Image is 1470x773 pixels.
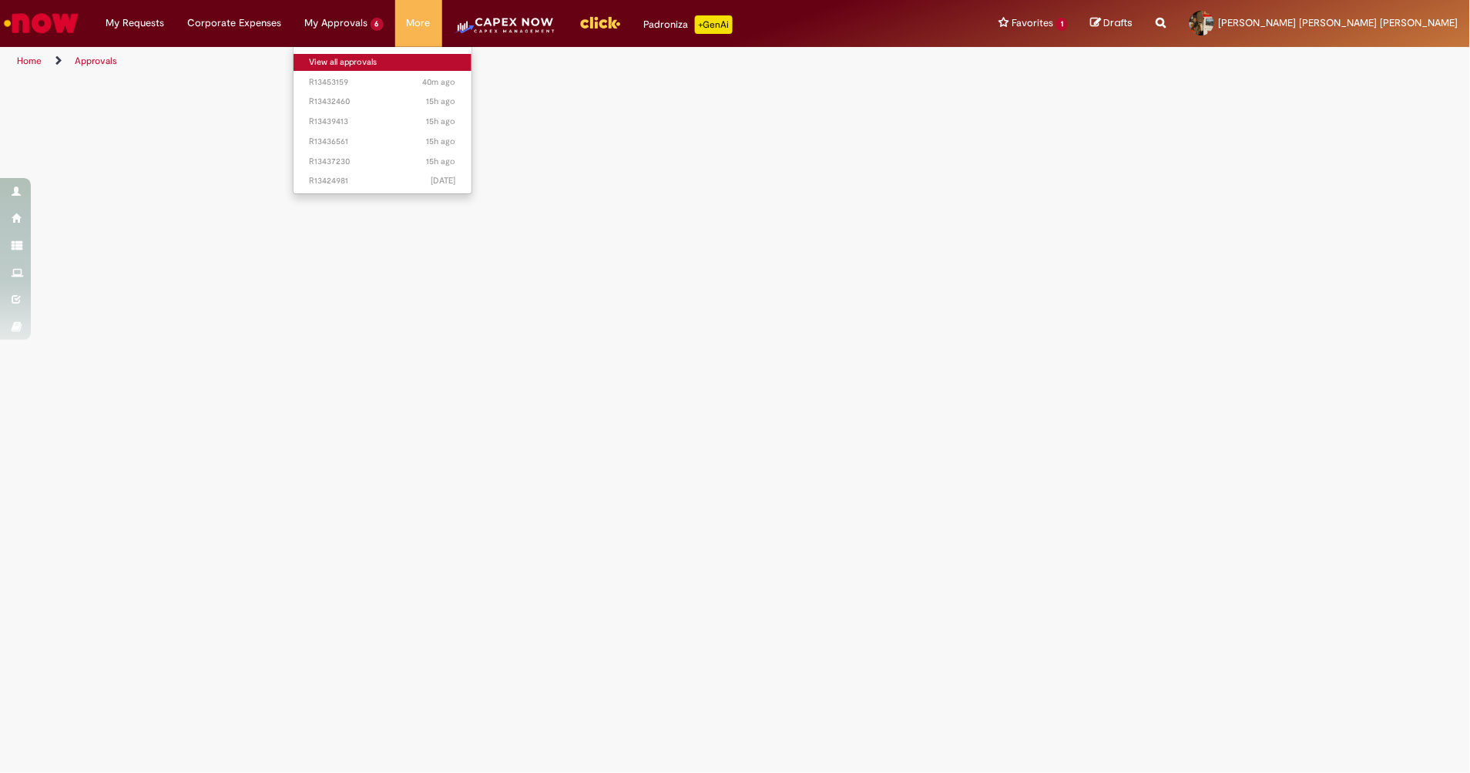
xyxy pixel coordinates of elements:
a: Open R13432460 : [294,93,472,110]
time: 27/08/2025 18:12:51 [427,96,456,107]
a: View all approvals [294,54,472,71]
span: R13432460 [309,96,456,108]
span: [DATE] [431,175,456,187]
span: Corporate Expenses [187,15,281,31]
span: R13436561 [309,136,456,148]
a: Open R13439413 : [294,113,472,130]
span: [PERSON_NAME] [PERSON_NAME] [PERSON_NAME] [1219,16,1458,29]
a: Open R13437230 : [294,153,472,170]
span: 40m ago [423,76,456,88]
span: R13439413 [309,116,456,128]
span: Drafts [1104,15,1133,30]
span: 6 [371,18,384,31]
span: 15h ago [427,156,456,167]
span: 15h ago [427,96,456,107]
ul: My Approvals [293,46,472,194]
a: Open R13453159 : [294,74,472,91]
time: 27/08/2025 17:57:04 [427,136,456,147]
img: click_logo_yellow_360x200.png [579,11,621,34]
span: 15h ago [427,116,456,127]
a: Drafts [1091,16,1133,31]
div: Padroniza [644,15,733,34]
span: My Requests [106,15,164,31]
img: CapexLogo5.png [454,15,556,46]
time: 27/08/2025 17:46:15 [427,156,456,167]
ul: Page breadcrumbs [12,47,968,76]
time: 26/08/2025 12:45:13 [431,175,456,187]
span: R13453159 [309,76,456,89]
p: +GenAi [695,15,733,34]
time: 28/08/2025 08:05:52 [423,76,456,88]
span: My Approvals [304,15,367,31]
span: 1 [1056,18,1068,31]
time: 27/08/2025 18:08:48 [427,116,456,127]
a: Approvals [75,55,117,67]
a: Open R13424981 : [294,173,472,190]
span: R13437230 [309,156,456,168]
img: ServiceNow [2,8,81,39]
a: Home [17,55,42,67]
span: R13424981 [309,175,456,187]
a: Open R13436561 : [294,133,472,150]
span: Favorites [1012,15,1053,31]
span: 15h ago [427,136,456,147]
span: More [407,15,431,31]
